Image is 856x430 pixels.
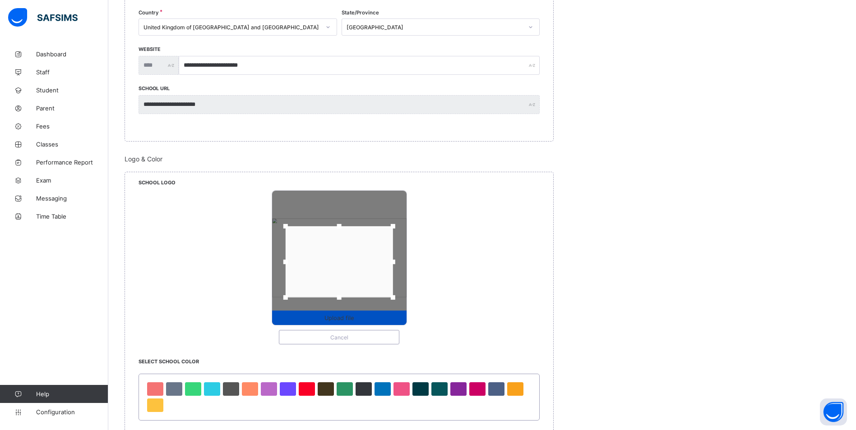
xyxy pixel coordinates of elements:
span: Cancel [286,334,392,341]
span: Messaging [36,195,108,202]
span: Country [139,9,159,16]
div: [GEOGRAPHIC_DATA] [347,24,523,31]
span: Select School Color [139,358,199,365]
span: Upload file [324,315,354,321]
div: United Kingdom of [GEOGRAPHIC_DATA] and [GEOGRAPHIC_DATA] [143,24,320,31]
span: School Logo [139,179,176,186]
span: Classes [36,141,108,148]
span: Help [36,390,108,398]
span: Performance Report [36,159,108,166]
label: Website [139,46,161,52]
img: safsims [8,8,78,27]
span: Exam [36,177,108,184]
span: Logo & Color [125,155,554,163]
span: Fees [36,123,108,130]
span: Dashboard [36,50,108,58]
span: Parent [36,105,108,112]
span: Configuration [36,408,108,416]
span: State/Province [342,9,379,16]
button: Open asap [820,398,847,425]
span: Time Table [36,213,108,220]
span: Staff [36,69,108,76]
span: Student [36,87,108,94]
label: SCHOOL URL [139,86,170,91]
